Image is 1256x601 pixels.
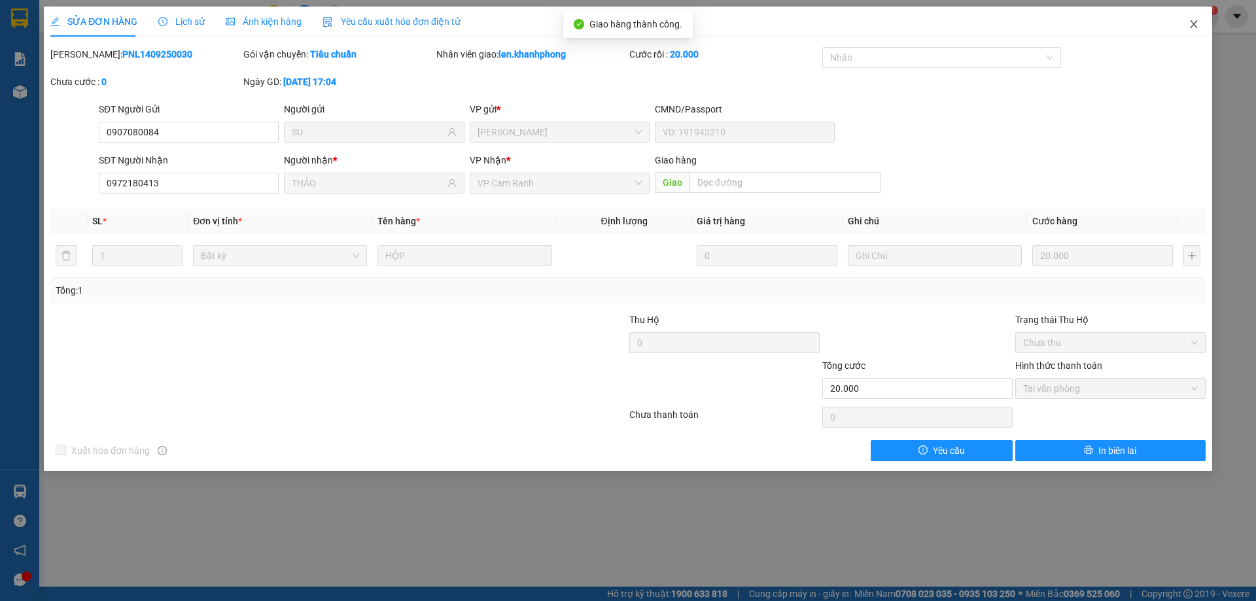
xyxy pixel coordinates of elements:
input: Ghi Chú [848,245,1022,266]
span: picture [226,17,235,26]
div: Trạng thái Thu Hộ [1015,313,1206,327]
span: check-circle [574,19,584,29]
img: icon [323,17,333,27]
span: SL [92,216,103,226]
span: Ảnh kiện hàng [226,16,302,27]
span: Tên hàng [377,216,420,226]
input: 0 [1032,245,1173,266]
div: Gói vận chuyển: [243,47,434,61]
input: Dọc đường [689,172,881,193]
th: Ghi chú [843,209,1027,234]
div: Người nhận [284,153,464,167]
span: printer [1084,445,1093,456]
span: Yêu cầu [933,443,965,458]
span: clock-circle [158,17,167,26]
span: exclamation-circle [918,445,928,456]
span: Giao hàng [655,155,697,165]
div: [PERSON_NAME]: [50,47,241,61]
label: Hình thức thanh toán [1015,360,1102,371]
div: Chưa cước : [50,75,241,89]
span: Cước hàng [1032,216,1077,226]
span: VP Cam Ranh [478,173,642,193]
span: Giao [655,172,689,193]
button: printerIn biên lai [1015,440,1206,461]
div: SĐT Người Gửi [99,102,279,116]
div: Nhân viên giao: [436,47,627,61]
span: Chưa thu [1023,333,1198,352]
span: SỬA ĐƠN HÀNG [50,16,137,27]
span: Giá trị hàng [697,216,745,226]
span: edit [50,17,60,26]
span: close [1189,19,1199,29]
span: Bất kỳ [201,246,359,266]
span: Tại văn phòng [1023,379,1198,398]
b: 20.000 [670,49,699,60]
div: Ngày GD: [243,75,434,89]
b: [DATE] 17:04 [283,77,336,87]
button: Close [1176,7,1212,43]
div: Người gửi [284,102,464,116]
b: len.khanhphong [498,49,566,60]
b: 0 [101,77,107,87]
span: Giao hàng thành công. [589,19,682,29]
button: delete [56,245,77,266]
span: Định lượng [601,216,648,226]
input: VD: 191943210 [655,122,835,143]
span: Yêu cầu xuất hóa đơn điện tử [323,16,461,27]
input: Tên người nhận [292,176,444,190]
button: exclamation-circleYêu cầu [871,440,1013,461]
div: Cước rồi : [629,47,820,61]
span: Lịch sử [158,16,205,27]
b: Tiêu chuẩn [310,49,357,60]
span: Tổng cước [822,360,865,371]
div: SĐT Người Nhận [99,153,279,167]
span: Phạm Ngũ Lão [478,122,642,142]
span: VP Nhận [470,155,506,165]
b: PNL1409250030 [122,49,192,60]
div: CMND/Passport [655,102,835,116]
div: VP gửi [470,102,650,116]
input: VD: Bàn, Ghế [377,245,551,266]
span: info-circle [158,446,167,455]
span: user [447,179,457,188]
div: Tổng: 1 [56,283,485,298]
span: In biên lai [1098,443,1136,458]
input: 0 [697,245,837,266]
button: plus [1183,245,1200,266]
span: Thu Hộ [629,315,659,325]
span: user [447,128,457,137]
span: Đơn vị tính [193,216,242,226]
input: Tên người gửi [292,125,444,139]
div: Chưa thanh toán [628,407,821,430]
span: Xuất hóa đơn hàng [66,443,155,458]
